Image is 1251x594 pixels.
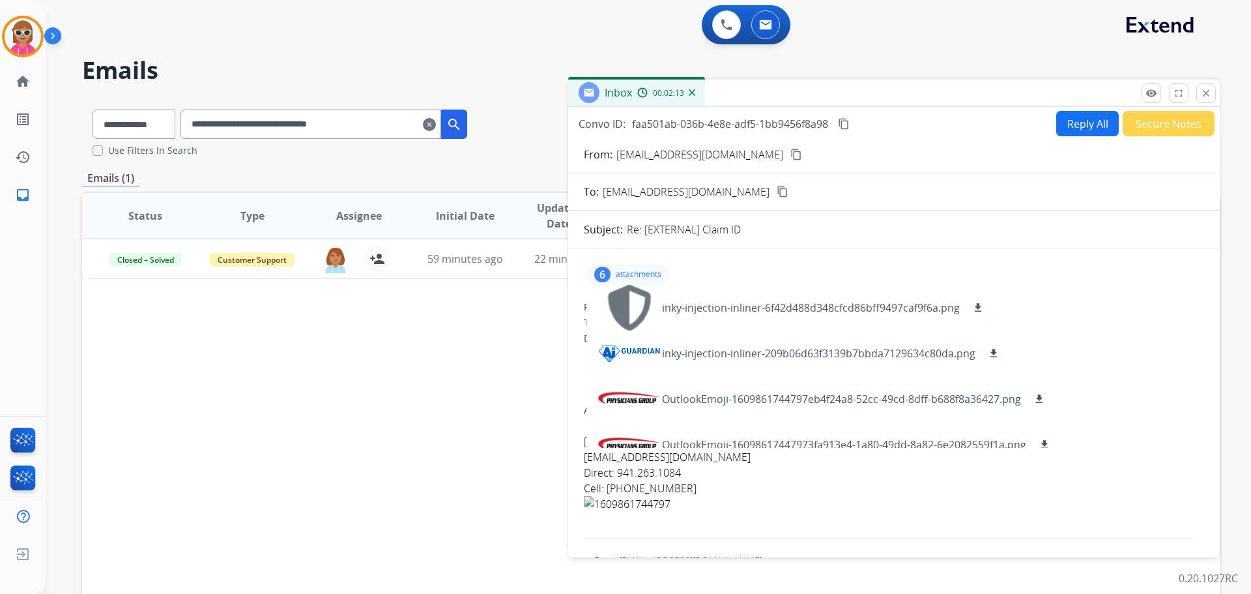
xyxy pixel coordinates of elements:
span: [EMAIL_ADDRESS][DOMAIN_NAME] [619,554,762,566]
span: Initial Date [436,208,495,224]
mat-icon: remove_red_eye [1145,87,1157,99]
div: Cell: [PHONE_NUMBER] [584,481,1204,496]
mat-icon: fullscreen [1173,87,1185,99]
div: [EMAIL_ADDRESS][DOMAIN_NAME] [584,449,1204,465]
img: agent-avatar [323,246,349,273]
p: [EMAIL_ADDRESS][DOMAIN_NAME] [616,147,783,162]
p: inky-injection-inliner-209b06d63f3139b7bbda7129634c80da.png [662,346,975,361]
mat-icon: history [15,149,31,165]
div: From: [594,554,1204,567]
p: OutlookEmoji-1609861744797eb4f24a8-52cc-49cd-8dff-b688f8a36427.png [662,391,1021,407]
h2: Emails [82,57,1220,83]
span: Closed – Solved [109,253,182,267]
mat-icon: download [972,302,984,314]
p: Subject: [584,222,623,237]
mat-icon: content_copy [777,186,788,198]
span: Assignee [336,208,382,224]
mat-icon: close [1200,87,1212,99]
p: inky-injection-inliner-6f42d488d348cfcd86bff9497caf9f6a.png [662,300,960,316]
mat-icon: inbox [15,187,31,203]
img: avatar [5,18,41,55]
div: Direct: 941.263.1084 [584,465,1204,481]
mat-icon: search [446,117,462,132]
mat-icon: content_copy [838,118,850,130]
span: Customer Support [210,253,295,267]
span: Inbox [605,85,632,100]
img: 1609861744797 [584,496,1204,512]
p: Convo ID: [579,116,625,132]
div: Date: [584,332,1204,345]
mat-icon: download [1039,439,1050,451]
div: To: [584,316,1204,329]
mat-icon: content_copy [790,149,802,160]
label: Use Filters In Search [108,144,197,157]
span: Updated Date [530,200,589,231]
p: Emails (1) [82,170,139,186]
div: All the best [584,402,1204,418]
span: Status [128,208,162,224]
span: [EMAIL_ADDRESS][DOMAIN_NAME] [603,184,769,200]
mat-icon: home [15,74,31,89]
button: Reply All [1056,111,1119,136]
mat-icon: clear [423,117,436,132]
mat-icon: list_alt [15,111,31,127]
p: attachments [616,269,661,280]
p: 0.20.1027RC [1179,571,1238,586]
span: 59 minutes ago [427,252,503,266]
span: 00:02:13 [653,88,684,98]
mat-icon: download [1033,393,1045,405]
span: faa501ab-036b-4e8e-adf5-1bb9456f8a98 [632,117,828,131]
p: OutlookEmoji-16098617447973fa913e4-1a80-49dd-8a82-6e2082559f1a.png [662,437,1026,453]
button: Secure Notes [1123,111,1215,136]
mat-icon: person_add [369,251,385,267]
p: Re: [EXTERNAL] Claim ID [627,222,741,237]
mat-icon: download [988,348,999,359]
span: 22 minutes ago [534,252,610,266]
div: 6 [594,267,611,282]
p: To: [584,184,599,200]
div: [PERSON_NAME] [584,434,1204,449]
div: From: [584,301,1204,314]
p: From: [584,147,612,162]
span: Type [240,208,265,224]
